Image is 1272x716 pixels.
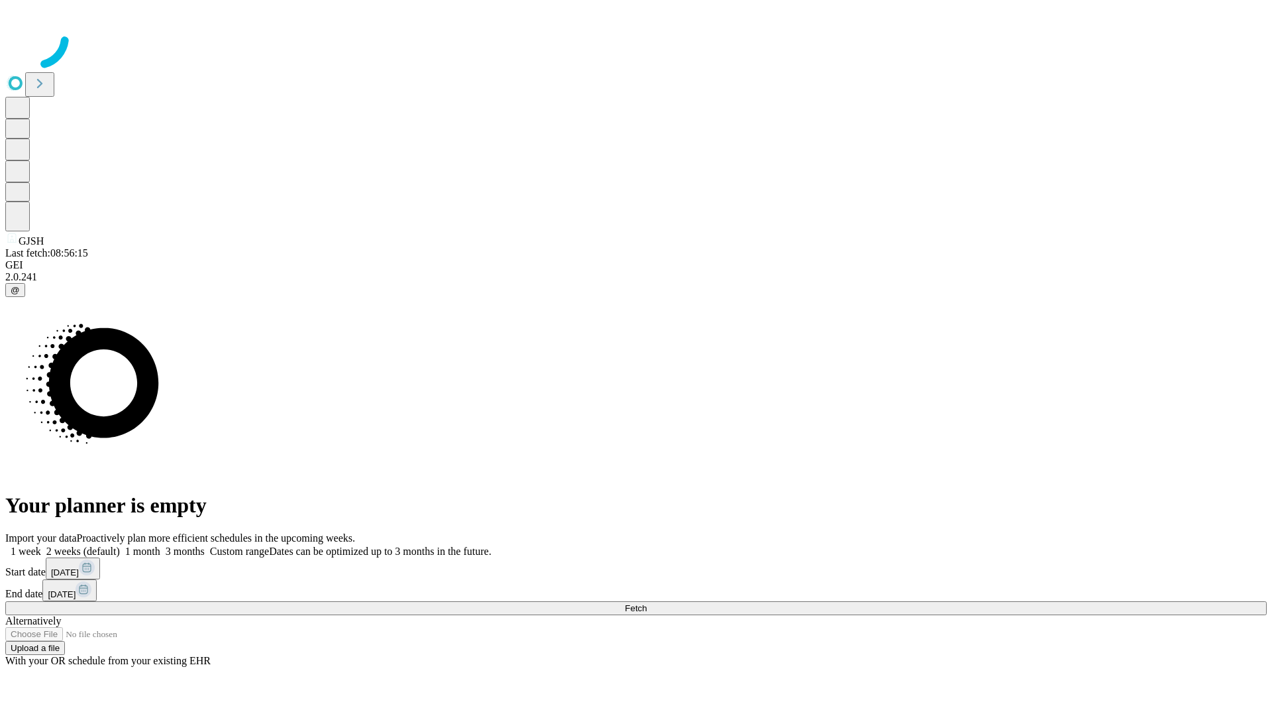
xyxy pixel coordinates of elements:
[5,271,1267,283] div: 2.0.241
[5,259,1267,271] div: GEI
[51,567,79,577] span: [DATE]
[5,641,65,655] button: Upload a file
[210,546,269,557] span: Custom range
[5,532,77,544] span: Import your data
[5,615,61,626] span: Alternatively
[5,655,211,666] span: With your OR schedule from your existing EHR
[11,546,41,557] span: 1 week
[77,532,355,544] span: Proactively plan more efficient schedules in the upcoming weeks.
[48,589,76,599] span: [DATE]
[5,493,1267,518] h1: Your planner is empty
[625,603,647,613] span: Fetch
[5,558,1267,579] div: Start date
[42,579,97,601] button: [DATE]
[269,546,491,557] span: Dates can be optimized up to 3 months in the future.
[5,283,25,297] button: @
[5,601,1267,615] button: Fetch
[166,546,205,557] span: 3 months
[46,558,100,579] button: [DATE]
[11,285,20,295] span: @
[5,579,1267,601] div: End date
[5,247,88,259] span: Last fetch: 08:56:15
[125,546,160,557] span: 1 month
[46,546,120,557] span: 2 weeks (default)
[19,235,44,247] span: GJSH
